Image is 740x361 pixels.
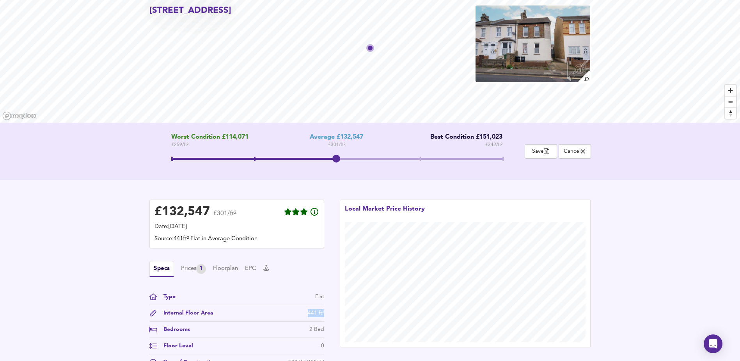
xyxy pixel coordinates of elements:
span: Cancel [563,148,587,155]
button: EPC [245,264,256,273]
button: Specs [149,261,174,277]
button: Save [525,144,557,159]
button: Reset bearing to north [725,107,736,119]
a: Mapbox homepage [2,111,37,120]
div: Average £132,547 [310,134,363,141]
div: Local Market Price History [345,205,425,222]
button: Zoom out [725,96,736,107]
span: £ 259 / ft² [171,141,248,149]
div: Flat [315,293,324,301]
div: Prices [181,264,206,274]
div: Best Condition £151,023 [424,134,502,141]
img: property [475,5,591,83]
div: Type [157,293,176,301]
div: 441 ft² [308,309,324,317]
img: search [577,70,591,83]
button: Cancel [559,144,591,159]
div: Date: [DATE] [154,223,319,231]
button: Prices1 [181,264,206,274]
div: Open Intercom Messenger [704,334,722,353]
span: £301/ft² [213,211,236,222]
span: Worst Condition £114,071 [171,134,248,141]
div: Bedrooms [157,325,190,334]
span: Save [529,148,553,155]
div: Internal Floor Area [157,309,213,317]
button: Zoom in [725,85,736,96]
button: Floorplan [213,264,238,273]
h2: [STREET_ADDRESS] [149,5,231,17]
span: Reset bearing to north [725,108,736,119]
div: 0 [321,342,324,350]
div: Source: 441ft² Flat in Average Condition [154,235,319,243]
span: £ 301 / ft² [328,141,345,149]
div: 1 [196,264,206,274]
div: £ 132,547 [154,206,210,218]
span: £ 342 / ft² [485,141,502,149]
div: Floor Level [157,342,193,350]
div: 2 Bed [309,325,324,334]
